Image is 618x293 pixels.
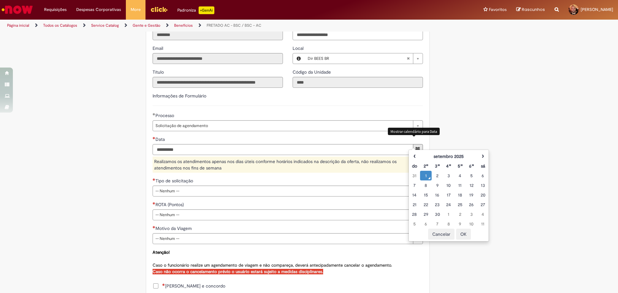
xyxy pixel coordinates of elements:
input: Telefone de Contato [293,29,423,40]
div: 30 September 2025 Tuesday [433,211,441,217]
div: 09 September 2025 Tuesday [433,182,441,188]
a: Benefícios [174,23,193,28]
span: -- Nenhum -- [155,186,410,196]
span: Processo [155,113,175,118]
div: 29 September 2025 Monday [422,211,430,217]
input: Título [153,77,283,88]
div: 07 October 2025 Tuesday [433,221,441,227]
span: Local [293,45,305,51]
div: 04 October 2025 Saturday [479,211,487,217]
div: 04 September 2025 Thursday [456,172,464,179]
strong: Atenção! [153,250,170,255]
span: [PERSON_NAME] e concordo [162,283,225,289]
a: Rascunhos [516,7,545,13]
div: 05 September 2025 Friday [467,172,475,179]
div: 02 September 2025 Tuesday [433,172,441,179]
div: 03 October 2025 Friday [467,211,475,217]
div: 02 October 2025 Thursday [456,211,464,217]
span: Necessários [153,137,155,139]
button: OK [456,229,471,240]
div: Realizamos os atendimentos apenas nos dias úteis conforme horários indicados na descrição da ofer... [153,157,423,173]
div: 15 September 2025 Monday [422,192,430,198]
a: FRETADO AC - BSC / BSC – AC [207,23,261,28]
label: Somente leitura - Título [153,69,165,75]
span: Necessários [153,202,155,205]
button: Cancelar [428,229,454,240]
div: 23 September 2025 Tuesday [433,201,441,208]
div: 27 September 2025 Saturday [479,201,487,208]
span: More [131,6,141,13]
div: 05 October 2025 Sunday [410,221,418,227]
input: Email [153,53,283,64]
th: Sábado [477,161,489,171]
div: 19 September 2025 Friday [467,192,475,198]
div: 20 September 2025 Saturday [479,192,487,198]
strong: Caso não ocorra o cancelamento prévio o usuário estará sujeito a medidas disciplinares. [153,269,323,274]
abbr: Limpar campo Local [403,53,413,64]
span: Data [155,136,166,142]
div: 07 September 2025 Sunday [410,182,418,188]
div: 06 September 2025 Saturday [479,172,487,179]
label: Somente leitura - Email [153,45,164,51]
span: -- Nenhum -- [155,233,410,244]
a: Dir BEES BRLimpar campo Local [304,53,423,64]
div: 31 August 2025 Sunday [410,172,418,179]
div: 25 September 2025 Thursday [456,201,464,208]
th: setembro 2025. Alternar mês [420,151,477,161]
span: Dir BEES BR [308,53,407,64]
span: [PERSON_NAME] [581,7,613,12]
th: Sexta-feira [466,161,477,171]
span: Favoritos [489,6,507,13]
th: Mês anterior [409,151,420,161]
span: -- Nenhum -- [155,210,410,220]
div: 18 September 2025 Thursday [456,192,464,198]
a: Gente e Gestão [133,23,160,28]
div: 08 September 2025 Monday [422,182,430,188]
div: 16 September 2025 Tuesday [433,192,441,198]
span: ROTA (Pontos) [155,202,185,207]
span: Caso o funcionário realize um agendamento de viagem e não compareça, deverá antecipadamente cance... [153,250,392,274]
div: 21 September 2025 Sunday [410,201,418,208]
label: Somente leitura - Código da Unidade [293,69,332,75]
span: Solicitação de agendamento [155,121,410,131]
a: Todos os Catálogos [43,23,77,28]
label: Informações de Formulário [153,93,206,99]
span: Tipo de solicitação [155,178,194,184]
th: Domingo [409,161,420,171]
span: Requisições [44,6,67,13]
div: 12 September 2025 Friday [467,182,475,188]
div: Padroniza [177,6,214,14]
div: 14 September 2025 Sunday [410,192,418,198]
div: 06 October 2025 Monday [422,221,430,227]
div: O seletor de data foi aberto.01 September 2025 Monday [422,172,430,179]
div: 11 October 2025 Saturday [479,221,487,227]
th: Quarta-feira [443,161,454,171]
a: Service Catalog [91,23,119,28]
div: 13 September 2025 Saturday [479,182,487,188]
p: +GenAi [199,6,214,14]
span: Somente leitura - Email [153,45,164,51]
th: Quinta-feira [454,161,466,171]
div: 28 September 2025 Sunday [410,211,418,217]
div: 26 September 2025 Friday [467,201,475,208]
span: Necessários [153,226,155,228]
input: ID [153,29,283,40]
div: Escolher data [408,150,489,242]
th: Terça-feira [432,161,443,171]
th: Próximo mês [477,151,489,161]
div: Mostrar calendário para Data [388,128,440,135]
span: Rascunhos [522,6,545,13]
button: Local, Visualizar este registro Dir BEES BR [293,53,304,64]
div: 17 September 2025 Wednesday [445,192,453,198]
span: Motivo da Viagem [155,225,193,231]
a: Página inicial [7,23,29,28]
div: 10 September 2025 Wednesday [445,182,453,188]
th: Segunda-feira [420,161,431,171]
div: 24 September 2025 Wednesday [445,201,453,208]
span: Despesas Corporativas [76,6,121,13]
ul: Trilhas de página [5,20,407,32]
input: Código da Unidade [293,77,423,88]
div: 10 October 2025 Friday [467,221,475,227]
